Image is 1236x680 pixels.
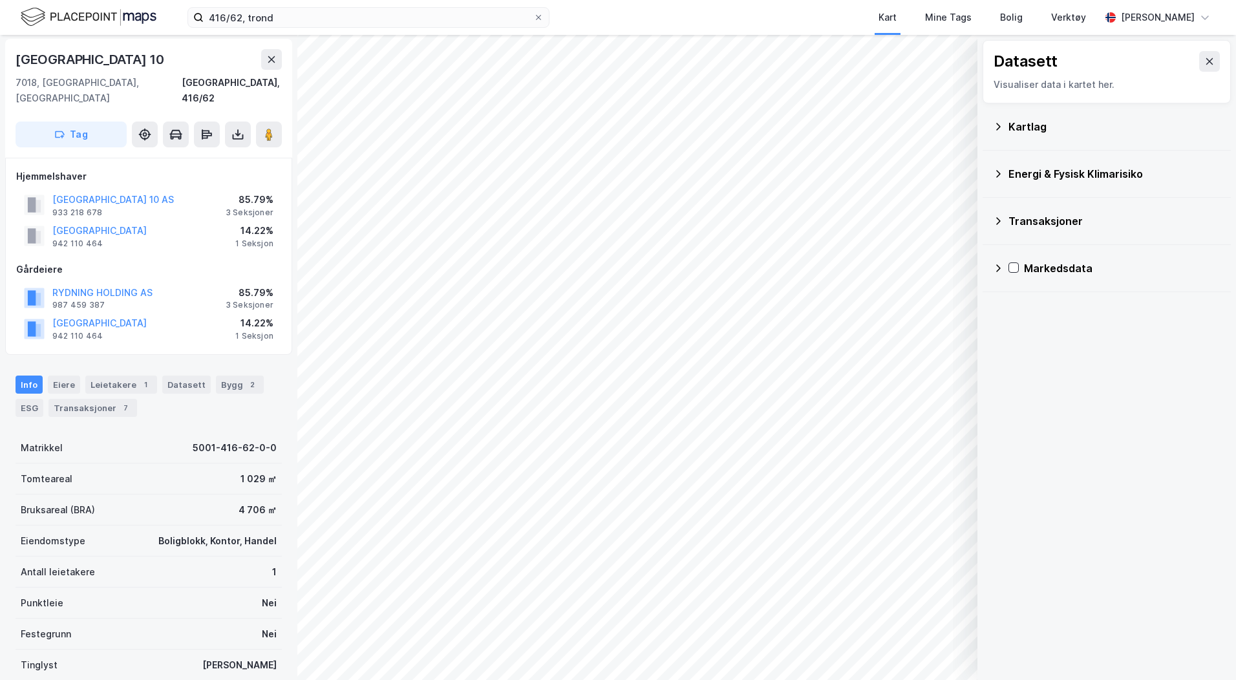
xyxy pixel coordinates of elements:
[240,471,277,487] div: 1 029 ㎡
[202,657,277,673] div: [PERSON_NAME]
[226,300,273,310] div: 3 Seksjoner
[21,533,85,549] div: Eiendomstype
[21,502,95,518] div: Bruksareal (BRA)
[226,285,273,301] div: 85.79%
[1000,10,1023,25] div: Bolig
[1024,260,1220,276] div: Markedsdata
[994,77,1220,92] div: Visualiser data i kartet her.
[226,192,273,207] div: 85.79%
[235,331,273,341] div: 1 Seksjon
[193,440,277,456] div: 5001-416-62-0-0
[235,315,273,331] div: 14.22%
[21,564,95,580] div: Antall leietakere
[52,239,103,249] div: 942 110 464
[21,626,71,642] div: Festegrunn
[139,378,152,391] div: 1
[52,300,105,310] div: 987 459 387
[925,10,972,25] div: Mine Tags
[16,122,127,147] button: Tag
[16,262,281,277] div: Gårdeiere
[235,239,273,249] div: 1 Seksjon
[119,401,132,414] div: 7
[21,657,58,673] div: Tinglyst
[52,331,103,341] div: 942 110 464
[16,75,182,106] div: 7018, [GEOGRAPHIC_DATA], [GEOGRAPHIC_DATA]
[162,376,211,394] div: Datasett
[235,223,273,239] div: 14.22%
[1008,166,1220,182] div: Energi & Fysisk Klimarisiko
[272,564,277,580] div: 1
[1051,10,1086,25] div: Verktøy
[21,440,63,456] div: Matrikkel
[21,471,72,487] div: Tomteareal
[48,399,137,417] div: Transaksjoner
[21,6,156,28] img: logo.f888ab2527a4732fd821a326f86c7f29.svg
[21,595,63,611] div: Punktleie
[16,376,43,394] div: Info
[246,378,259,391] div: 2
[204,8,533,27] input: Søk på adresse, matrikkel, gårdeiere, leietakere eller personer
[262,595,277,611] div: Nei
[16,169,281,184] div: Hjemmelshaver
[52,207,102,218] div: 933 218 678
[1121,10,1195,25] div: [PERSON_NAME]
[226,207,273,218] div: 3 Seksjoner
[16,399,43,417] div: ESG
[85,376,157,394] div: Leietakere
[1008,213,1220,229] div: Transaksjoner
[182,75,282,106] div: [GEOGRAPHIC_DATA], 416/62
[262,626,277,642] div: Nei
[1171,618,1236,680] iframe: Chat Widget
[216,376,264,394] div: Bygg
[239,502,277,518] div: 4 706 ㎡
[1008,119,1220,134] div: Kartlag
[48,376,80,394] div: Eiere
[158,533,277,549] div: Boligblokk, Kontor, Handel
[1171,618,1236,680] div: Kontrollprogram for chat
[879,10,897,25] div: Kart
[994,51,1058,72] div: Datasett
[16,49,167,70] div: [GEOGRAPHIC_DATA] 10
